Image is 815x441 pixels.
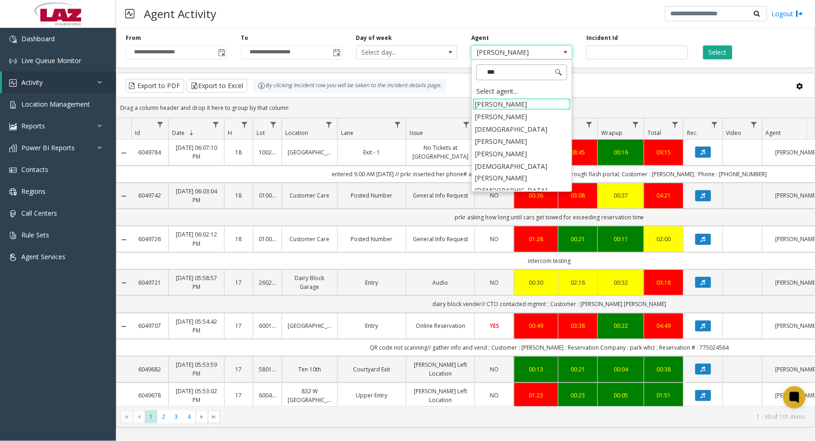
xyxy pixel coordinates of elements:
img: 'icon' [9,36,17,43]
div: 00:21 [564,365,592,374]
a: Posted Number [343,235,400,243]
a: 09:15 [650,148,678,157]
img: 'icon' [9,123,17,130]
a: [GEOGRAPHIC_DATA] [288,148,332,157]
div: 00:04 [603,365,638,374]
a: Lot Filter Menu [267,118,280,131]
span: Id [135,129,140,137]
a: 02:16 [564,278,592,287]
span: Location [285,129,308,137]
span: Date [172,129,185,137]
span: NO [490,391,499,399]
a: 260229 [259,278,276,287]
img: 'icon' [9,58,17,65]
a: 010016 [259,191,276,200]
a: [DATE] 06:07:10 PM [174,143,218,161]
a: [GEOGRAPHIC_DATA] [288,321,332,330]
a: Rec. Filter Menu [708,118,721,131]
a: NO [481,365,508,374]
img: logout [796,9,803,19]
div: By clicking Incident row you will be taken to the incident details page. [253,79,446,93]
span: Select day... [357,46,437,59]
img: 'icon' [9,101,17,109]
span: NO [490,235,499,243]
a: 18 [230,148,247,157]
a: 600174 [259,321,276,330]
div: Data table [116,118,815,406]
kendo-pager-info: 1 - 30 of 101 items [226,413,805,421]
a: [PERSON_NAME] Left Location [412,360,469,378]
span: Agent [766,129,781,137]
div: Drag a column header and drop it here to group by that column [116,100,815,116]
label: Agent [471,34,489,42]
div: 00:32 [603,278,638,287]
a: 6049678 [137,391,163,400]
a: 6049721 [137,278,163,287]
a: 580156 [259,365,276,374]
a: Collapse Details [116,323,131,330]
span: Page 1 [145,410,157,423]
span: Agent Services [21,252,65,261]
a: Entry [343,321,400,330]
a: Collapse Details [116,149,131,157]
a: 6049682 [137,365,163,374]
a: Date Filter Menu [210,118,222,131]
span: Total [648,129,661,137]
a: 01:23 [520,391,552,400]
div: 00:37 [603,191,638,200]
span: Rec. [687,129,698,137]
a: 00:36 [520,191,552,200]
a: Collapse Details [116,192,131,200]
a: General Info Request [412,191,469,200]
label: To [241,34,248,42]
a: 02:00 [650,235,678,243]
button: Export to Excel [186,79,247,93]
li: [DEMOGRAPHIC_DATA][PERSON_NAME] [473,160,571,184]
span: Wrapup [601,129,622,137]
a: 03:38 [564,321,592,330]
span: Go to the last page [211,413,218,421]
a: Collapse Details [116,279,131,287]
a: Collapse Details [116,236,131,243]
a: Video Filter Menu [748,118,760,131]
a: 00:13 [520,365,552,374]
span: Reports [21,121,45,130]
span: Sortable [188,129,195,137]
div: 03:08 [564,191,592,200]
a: H Filter Menu [238,118,251,131]
a: Dairy Block Garage [288,274,332,291]
div: 01:28 [520,235,552,243]
a: 17 [230,365,247,374]
a: Id Filter Menu [154,118,167,131]
a: Upper Entry [343,391,400,400]
span: Regions [21,187,45,196]
span: Call Centers [21,209,57,217]
span: [PERSON_NAME] [472,46,552,59]
a: [DATE] 05:54:42 PM [174,317,218,335]
a: 100221 [259,148,276,157]
a: [DATE] 05:53:02 PM [174,387,218,404]
a: 00:21 [564,235,592,243]
a: [DATE] 05:58:57 PM [174,274,218,291]
span: Power BI Reports [21,143,75,152]
a: 00:30 [520,278,552,287]
a: 03:18 [650,278,678,287]
a: Audio [412,278,469,287]
a: Online Reservation [412,321,469,330]
span: YES [490,322,499,330]
a: 00:38 [650,365,678,374]
div: 04:49 [650,321,678,330]
a: Ten 10th [288,365,332,374]
li: [DEMOGRAPHIC_DATA][PERSON_NAME] [473,123,571,147]
span: Page 3 [170,410,183,423]
a: Customer Care [288,235,332,243]
span: Page 2 [157,410,170,423]
a: 08:45 [564,148,592,157]
a: 600440 [259,391,276,400]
